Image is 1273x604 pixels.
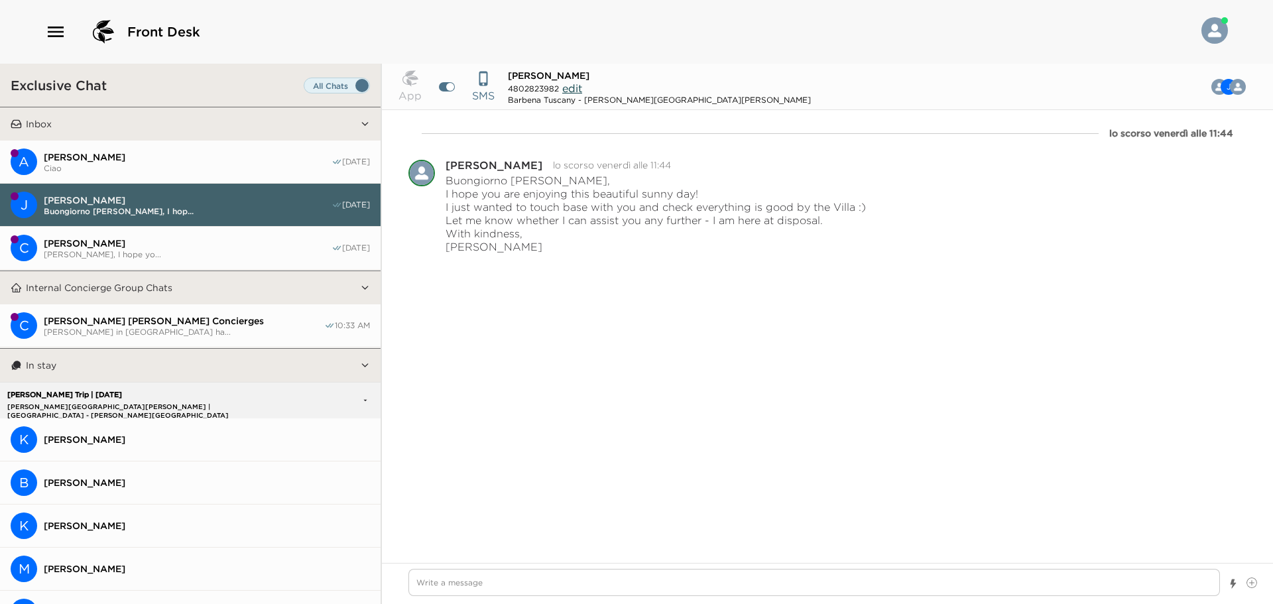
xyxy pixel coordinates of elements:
button: In stay [22,349,360,382]
div: K [11,513,37,539]
img: logo [88,16,119,48]
div: John Spellman [11,192,37,218]
span: [PERSON_NAME] [44,237,332,249]
span: Ciao [44,163,332,173]
span: [DATE] [342,243,370,253]
div: C [11,312,37,339]
div: Becky Schmeits [11,469,37,496]
p: SMS [472,88,495,103]
span: 10:33 AM [335,320,370,331]
p: In stay [26,359,56,371]
span: [PERSON_NAME] [508,70,589,82]
span: [DATE] [342,156,370,167]
div: Casali di Casole Concierge Team [11,235,37,261]
span: [PERSON_NAME], I hope yo... [44,249,332,259]
div: B [11,469,37,496]
span: [PERSON_NAME] [44,477,370,489]
button: Show templates [1229,572,1238,595]
span: Front Desk [127,23,200,41]
span: [DATE] [342,200,370,210]
time: 2025-09-26T09:44:36.765Z [553,159,671,171]
div: K [11,426,37,453]
span: edit [562,82,582,95]
span: Buongiorno [PERSON_NAME], I hop... [44,206,332,216]
img: A [408,160,435,186]
span: [PERSON_NAME] [44,563,370,575]
div: M [11,556,37,582]
div: Arianna Paluffi [408,160,435,186]
p: Buongiorno [PERSON_NAME], I hope you are enjoying this beautiful sunny day! I just wanted to touc... [446,174,866,253]
div: [PERSON_NAME] [446,160,542,170]
p: [PERSON_NAME] Trip | [DATE] [4,391,290,399]
img: User [1201,17,1228,44]
span: [PERSON_NAME] [44,151,332,163]
div: Andrew Bosomworth [11,149,37,175]
span: [PERSON_NAME] [44,520,370,532]
img: C [1230,79,1246,95]
span: [PERSON_NAME] in [GEOGRAPHIC_DATA] ha... [44,327,324,337]
div: C [11,235,37,261]
div: lo scorso venerdì alle 11:44 [1109,127,1233,140]
h3: Exclusive Chat [11,77,107,93]
div: Casali di Casole [11,312,37,339]
span: [PERSON_NAME] [44,194,332,206]
p: Inbox [26,118,52,130]
div: Casali di Casole Concierge Team [1230,79,1246,95]
div: A [11,149,37,175]
div: Kevin Schmeits Jr [11,513,37,539]
div: J [11,192,37,218]
label: Set all destinations [304,78,370,93]
button: Inbox [22,107,360,141]
button: Internal Concierge Group Chats [22,271,360,304]
button: CJA [1194,74,1256,100]
div: McKinzie Schmeits [11,556,37,582]
span: 4802823982 [508,84,559,93]
p: App [398,88,422,103]
div: Barbena Tuscany - [PERSON_NAME][GEOGRAPHIC_DATA][PERSON_NAME] [508,95,811,105]
span: [PERSON_NAME] [PERSON_NAME] Concierges [44,315,324,327]
div: Kevin Schmeits [11,426,37,453]
textarea: Write a message [408,569,1220,596]
p: Internal Concierge Group Chats [26,282,172,294]
p: [PERSON_NAME][GEOGRAPHIC_DATA][PERSON_NAME] | [GEOGRAPHIC_DATA] - [PERSON_NAME][GEOGRAPHIC_DATA][... [4,402,290,411]
span: [PERSON_NAME] [44,434,370,446]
